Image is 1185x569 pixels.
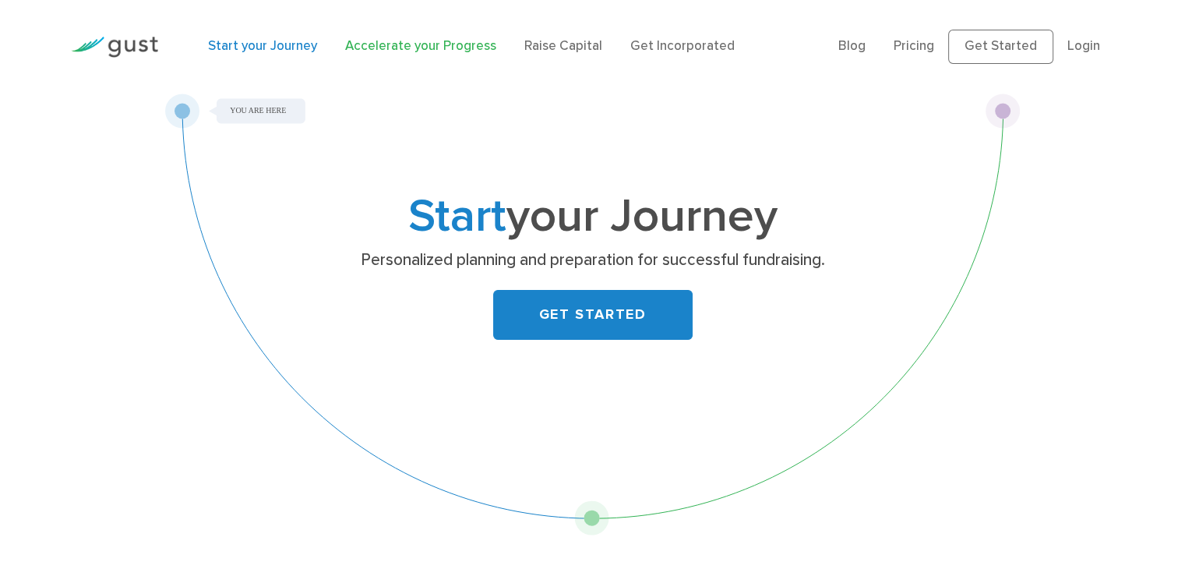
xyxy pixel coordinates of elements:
[1067,38,1100,54] a: Login
[408,189,506,244] span: Start
[71,37,158,58] img: Gust Logo
[524,38,602,54] a: Raise Capital
[630,38,735,54] a: Get Incorporated
[493,290,693,340] a: GET STARTED
[345,38,496,54] a: Accelerate your Progress
[948,30,1053,64] a: Get Started
[291,249,894,271] p: Personalized planning and preparation for successful fundraising.
[208,38,317,54] a: Start your Journey
[285,196,901,239] h1: your Journey
[838,38,866,54] a: Blog
[894,38,934,54] a: Pricing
